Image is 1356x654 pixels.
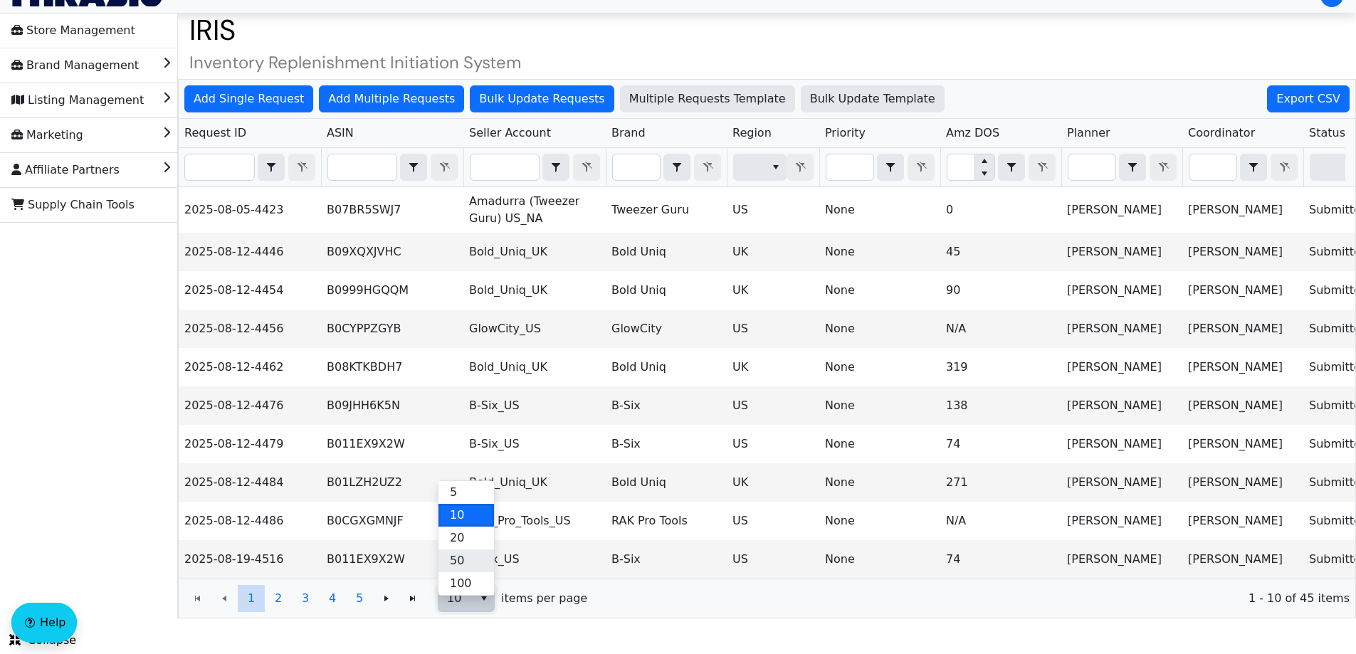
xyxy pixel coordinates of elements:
[940,463,1061,502] td: 271
[599,590,1350,607] span: 1 - 10 of 45 items
[463,271,606,310] td: Bold_Uniq_UK
[606,148,727,187] th: Filter
[1188,125,1255,142] span: Coordinator
[606,348,727,386] td: Bold Uniq
[179,425,321,463] td: 2025-08-12-4479
[179,540,321,579] td: 2025-08-19-4516
[401,154,426,180] button: select
[940,386,1061,425] td: 138
[878,154,903,180] button: select
[606,271,727,310] td: Bold Uniq
[819,540,940,579] td: None
[611,125,646,142] span: Brand
[302,590,309,607] span: 3
[373,585,400,612] button: Go to the next page
[179,579,1355,618] div: Page 1 of 5
[940,187,1061,233] td: 0
[727,463,819,502] td: UK
[606,386,727,425] td: B-Six
[946,125,999,142] span: Amz DOS
[11,159,120,181] span: Affiliate Partners
[727,310,819,348] td: US
[819,463,940,502] td: None
[819,386,940,425] td: None
[438,585,495,612] span: Page size
[1182,348,1303,386] td: [PERSON_NAME]
[40,614,65,631] span: Help
[606,233,727,271] td: Bold Uniq
[727,233,819,271] td: UK
[1061,187,1182,233] td: [PERSON_NAME]
[179,187,321,233] td: 2025-08-05-4423
[463,540,606,579] td: B-Six_US
[463,348,606,386] td: Bold_Uniq_UK
[819,348,940,386] td: None
[321,187,463,233] td: B07BR5SWJ7
[947,154,974,180] input: Filter
[179,348,321,386] td: 2025-08-12-4462
[1061,386,1182,425] td: [PERSON_NAME]
[473,586,494,611] button: select
[463,148,606,187] th: Filter
[542,154,569,181] span: Choose Operator
[606,187,727,233] td: Tweezer Guru
[321,348,463,386] td: B08KTKBDH7
[940,348,1061,386] td: 319
[1189,154,1236,180] input: Filter
[727,148,819,187] th: Filter
[463,187,606,233] td: Amadurra (Tweezer Guru) US_NA
[471,154,539,180] input: Filter
[321,271,463,310] td: B0999HGQQM
[940,233,1061,271] td: 45
[248,590,255,607] span: 1
[11,19,135,42] span: Store Management
[1061,540,1182,579] td: [PERSON_NAME]
[179,148,321,187] th: Filter
[999,154,1024,180] button: select
[1267,85,1350,112] button: Export CSV
[1182,463,1303,502] td: [PERSON_NAME]
[1119,154,1146,181] span: Choose Operator
[826,154,873,180] input: Filter
[469,125,551,142] span: Seller Account
[940,425,1061,463] td: 74
[765,154,786,180] button: select
[463,502,606,540] td: RAK_Pro_Tools_US
[819,148,940,187] th: Filter
[321,502,463,540] td: B0CGXGMNJF
[1061,425,1182,463] td: [PERSON_NAME]
[11,124,83,147] span: Marketing
[179,233,321,271] td: 2025-08-12-4446
[399,585,426,612] button: Go to the last page
[974,167,994,180] button: Decrease value
[1240,154,1267,181] span: Choose Operator
[184,85,313,112] button: Add Single Request
[727,540,819,579] td: US
[727,271,819,310] td: UK
[733,154,787,181] span: Filter
[1182,310,1303,348] td: [PERSON_NAME]
[178,53,1356,73] h4: Inventory Replenishment Initiation System
[479,90,604,107] span: Bulk Update Requests
[179,463,321,502] td: 2025-08-12-4484
[819,425,940,463] td: None
[450,484,457,501] span: 5
[1061,271,1182,310] td: [PERSON_NAME]
[463,233,606,271] td: Bold_Uniq_UK
[819,233,940,271] td: None
[940,310,1061,348] td: N/A
[1061,310,1182,348] td: [PERSON_NAME]
[321,233,463,271] td: B09XQXJVHC
[819,502,940,540] td: None
[450,552,464,569] span: 50
[1061,233,1182,271] td: [PERSON_NAME]
[179,386,321,425] td: 2025-08-12-4476
[606,540,727,579] td: B-Six
[321,310,463,348] td: B0CYPPZGYB
[319,85,464,112] button: Add Multiple Requests
[194,90,304,107] span: Add Single Request
[1182,425,1303,463] td: [PERSON_NAME]
[825,125,866,142] span: Priority
[998,154,1025,181] span: Choose Operator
